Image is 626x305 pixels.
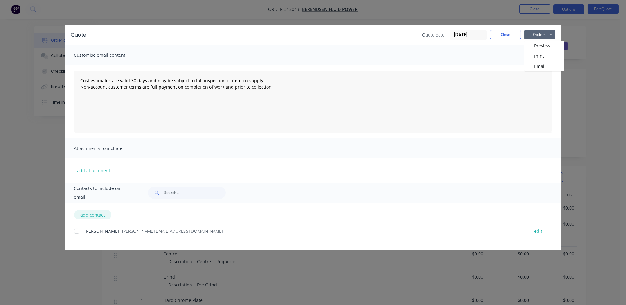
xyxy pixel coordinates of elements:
button: add contact [74,210,111,219]
input: Search... [164,187,226,199]
span: - [PERSON_NAME][EMAIL_ADDRESS][DOMAIN_NAME] [119,228,223,234]
span: Attachments to include [74,144,142,153]
button: Close [490,30,521,39]
button: Email [524,61,564,71]
button: Options [524,30,555,39]
button: Preview [524,41,564,51]
button: Print [524,51,564,61]
span: Contacts to include on email [74,184,133,201]
button: edit [531,227,546,235]
button: add attachment [74,166,114,175]
div: Quote [71,31,87,39]
span: Customise email content [74,51,142,60]
textarea: Cost estimates are valid 30 days and may be subject to full inspection of item on supply. Non-acc... [74,71,552,133]
span: [PERSON_NAME] [85,228,119,234]
span: Quote date [422,32,445,38]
